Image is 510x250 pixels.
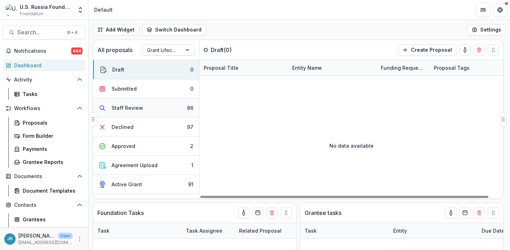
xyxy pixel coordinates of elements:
[112,66,124,73] div: Draft
[500,112,506,126] button: Drag
[14,174,74,180] span: Documents
[112,104,143,112] div: Staff Review
[23,216,80,223] div: Grantees
[11,156,85,168] a: Grantee Reports
[91,5,115,15] nav: breadcrumb
[280,207,292,218] button: Drag
[288,64,326,72] div: Entity Name
[93,156,199,175] button: Agreement Upload1
[199,60,288,75] div: Proposal Title
[93,24,139,35] button: Add Widget
[112,161,158,169] div: Agreement Upload
[187,123,193,131] div: 97
[266,207,278,218] button: Delete card
[488,44,499,56] button: Drag
[7,237,13,241] div: Jemile Kelderman
[11,185,85,197] a: Document Templates
[93,98,199,118] button: Staff Review86
[71,47,83,55] span: 444
[305,209,341,217] p: Grantee tasks
[252,207,263,218] button: Calendar
[459,44,471,56] button: toggle-assigned-to-me
[93,175,199,194] button: Active Grant91
[23,90,80,98] div: Tasks
[94,6,113,13] div: Default
[11,117,85,129] a: Proposals
[23,119,80,126] div: Proposals
[238,207,249,218] button: toggle-assigned-to-me
[376,60,430,75] div: Funding Requested
[14,202,74,208] span: Contacts
[3,59,85,71] a: Dashboard
[17,29,62,36] span: Search...
[476,3,490,17] button: Partners
[11,130,85,142] a: Form Builder
[3,74,85,85] button: Open Activity
[190,85,193,92] div: 0
[190,66,193,73] div: 0
[188,181,193,188] div: 91
[14,106,74,112] span: Workflows
[97,209,144,217] p: Foundation Tasks
[75,235,84,243] button: More
[199,64,243,72] div: Proposal Title
[14,62,80,69] div: Dashboard
[93,60,199,79] button: Draft0
[493,3,507,17] button: Get Help
[445,207,457,218] button: toggle-assigned-to-me
[23,187,80,194] div: Document Templates
[112,142,135,150] div: Approved
[23,158,80,166] div: Grantee Reports
[58,233,73,239] p: User
[93,79,199,98] button: Submitted0
[112,123,134,131] div: Declined
[75,3,85,17] button: Open entity switcher
[191,161,193,169] div: 1
[142,24,206,35] button: Switch Dashboard
[97,46,132,54] p: All proposals
[11,143,85,155] a: Payments
[6,4,17,16] img: U.S. Russia Foundation
[3,45,85,57] button: Notifications444
[190,142,193,150] div: 2
[430,64,474,72] div: Proposal Tags
[3,199,85,211] button: Open Contacts
[329,142,374,149] p: No data available
[65,29,79,36] div: ⌘ + K
[11,88,85,100] a: Tasks
[112,181,142,188] div: Active Grant
[14,77,74,83] span: Activity
[187,104,193,112] div: 86
[488,207,499,218] button: Drag
[20,11,43,17] span: Foundation
[288,60,376,75] div: Entity Name
[23,132,80,140] div: Form Builder
[474,207,485,218] button: Delete card
[14,48,71,54] span: Notifications
[474,44,485,56] button: Delete card
[18,239,73,246] p: [EMAIL_ADDRESS][DOMAIN_NAME]
[112,85,137,92] div: Submitted
[90,112,96,126] button: Drag
[18,232,55,239] p: [PERSON_NAME]
[459,207,471,218] button: Calendar
[93,137,199,156] button: Approved2
[93,118,199,137] button: Declined97
[467,24,506,35] button: Settings
[3,103,85,114] button: Open Workflows
[11,227,85,238] a: Communications
[11,214,85,225] a: Grantees
[398,44,457,56] button: Create Proposal
[211,46,264,54] p: Draft ( 0 )
[376,64,430,72] div: Funding Requested
[3,171,85,182] button: Open Documents
[3,25,85,40] button: Search...
[20,3,73,11] div: U.S. Russia Foundation
[23,145,80,153] div: Payments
